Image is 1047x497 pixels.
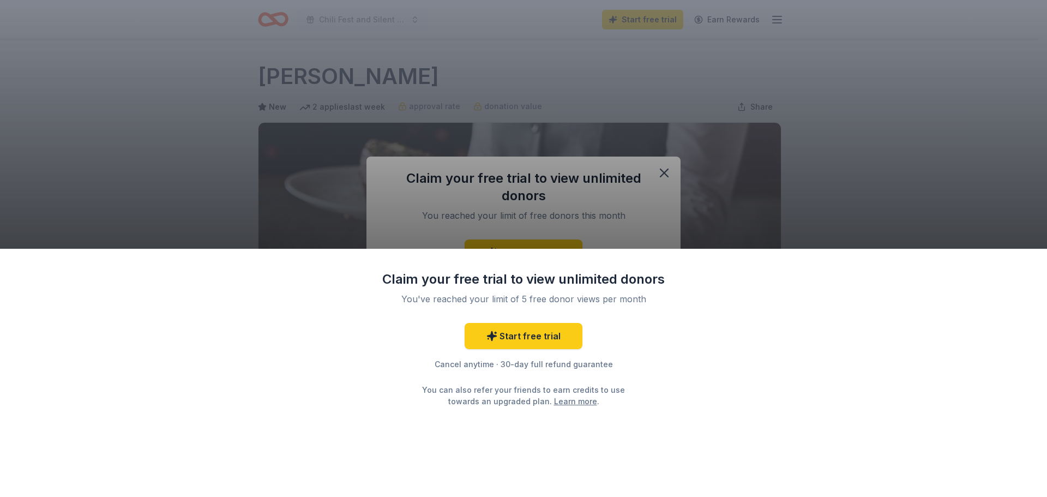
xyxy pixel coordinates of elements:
a: Start free trial [465,323,582,349]
div: Claim your free trial to view unlimited donors [382,271,665,288]
div: Cancel anytime · 30-day full refund guarantee [382,358,665,371]
div: You've reached your limit of 5 free donor views per month [395,292,652,306]
div: You can also refer your friends to earn credits to use towards an upgraded plan. . [412,384,635,407]
a: Learn more [554,396,597,407]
